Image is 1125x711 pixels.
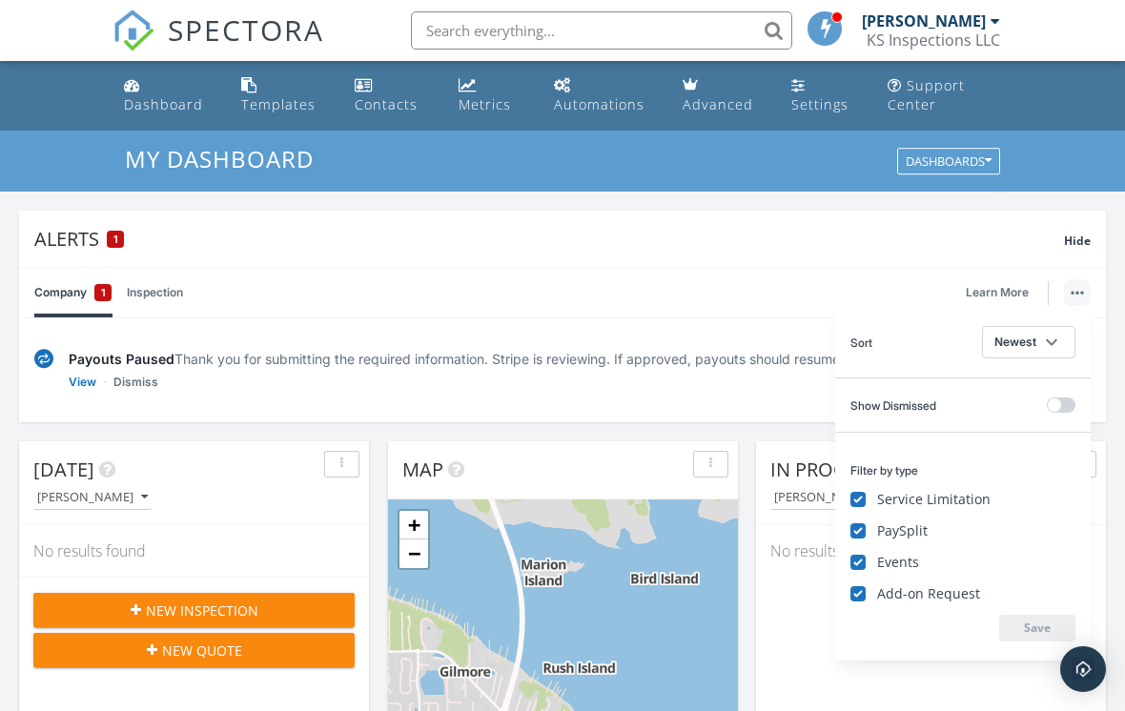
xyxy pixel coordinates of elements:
[880,69,1009,123] a: Support Center
[125,143,314,174] span: My Dashboard
[33,457,94,482] span: [DATE]
[770,485,889,511] button: [PERSON_NAME]
[33,593,355,627] button: New Inspection
[867,30,1000,50] div: KS Inspections LLC
[982,326,1075,358] button: Newest
[399,511,428,539] a: Zoom in
[101,283,106,302] span: 1
[784,69,865,123] a: Settings
[675,69,768,123] a: Advanced
[877,583,980,603] span: Add-on Request
[127,268,183,317] a: Inspection
[862,11,986,30] div: [PERSON_NAME]
[683,95,753,113] div: Advanced
[877,520,928,540] span: PaySplit
[850,463,918,477] div: Filter by type
[33,633,355,667] button: New Quote
[411,11,792,50] input: Search everything...
[554,95,644,113] div: Automations
[355,95,418,113] div: Contacts
[69,373,96,392] a: View
[1060,646,1106,692] div: Open Intercom Messenger
[1040,331,1063,354] i: keyboard_arrow_down
[37,491,148,504] div: [PERSON_NAME]
[897,149,1000,175] button: Dashboards
[402,457,443,482] span: Map
[791,95,849,113] div: Settings
[168,10,324,50] span: SPECTORA
[112,10,154,51] img: The Best Home Inspection Software - Spectora
[124,95,203,113] div: Dashboard
[546,69,659,123] a: Automations (Basic)
[234,69,332,123] a: Templates
[850,398,936,413] div: Show Dismissed
[19,525,369,577] div: No results found
[116,69,218,123] a: Dashboard
[999,615,1075,641] button: Save
[69,349,1033,369] div: Thank you for submitting the required information. Stripe is reviewing. If approved, payouts shou...
[966,283,1040,302] a: Learn More
[1071,291,1084,295] img: ellipsis-632cfdd7c38ec3a7d453.svg
[34,226,1064,252] div: Alerts
[69,351,174,367] span: Payouts Paused
[34,268,112,317] a: Company
[113,233,118,246] span: 1
[877,489,991,509] span: Service Limitation
[774,491,885,504] div: [PERSON_NAME]
[877,552,919,572] span: Events
[347,69,437,123] a: Contacts
[399,539,428,568] a: Zoom out
[756,525,1106,577] div: No results found
[1064,233,1091,249] span: Hide
[112,26,324,66] a: SPECTORA
[33,485,152,511] button: [PERSON_NAME]
[113,373,158,392] a: Dismiss
[451,69,531,123] a: Metrics
[146,600,258,620] span: New Inspection
[888,76,965,113] div: Support Center
[162,640,242,660] span: New Quote
[770,457,890,482] span: In Progress
[34,349,53,369] img: under-review-2fe708636b114a7f4b8d.svg
[906,155,992,169] div: Dashboards
[459,95,511,113] div: Metrics
[241,95,316,113] div: Templates
[850,335,872,350] div: Sort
